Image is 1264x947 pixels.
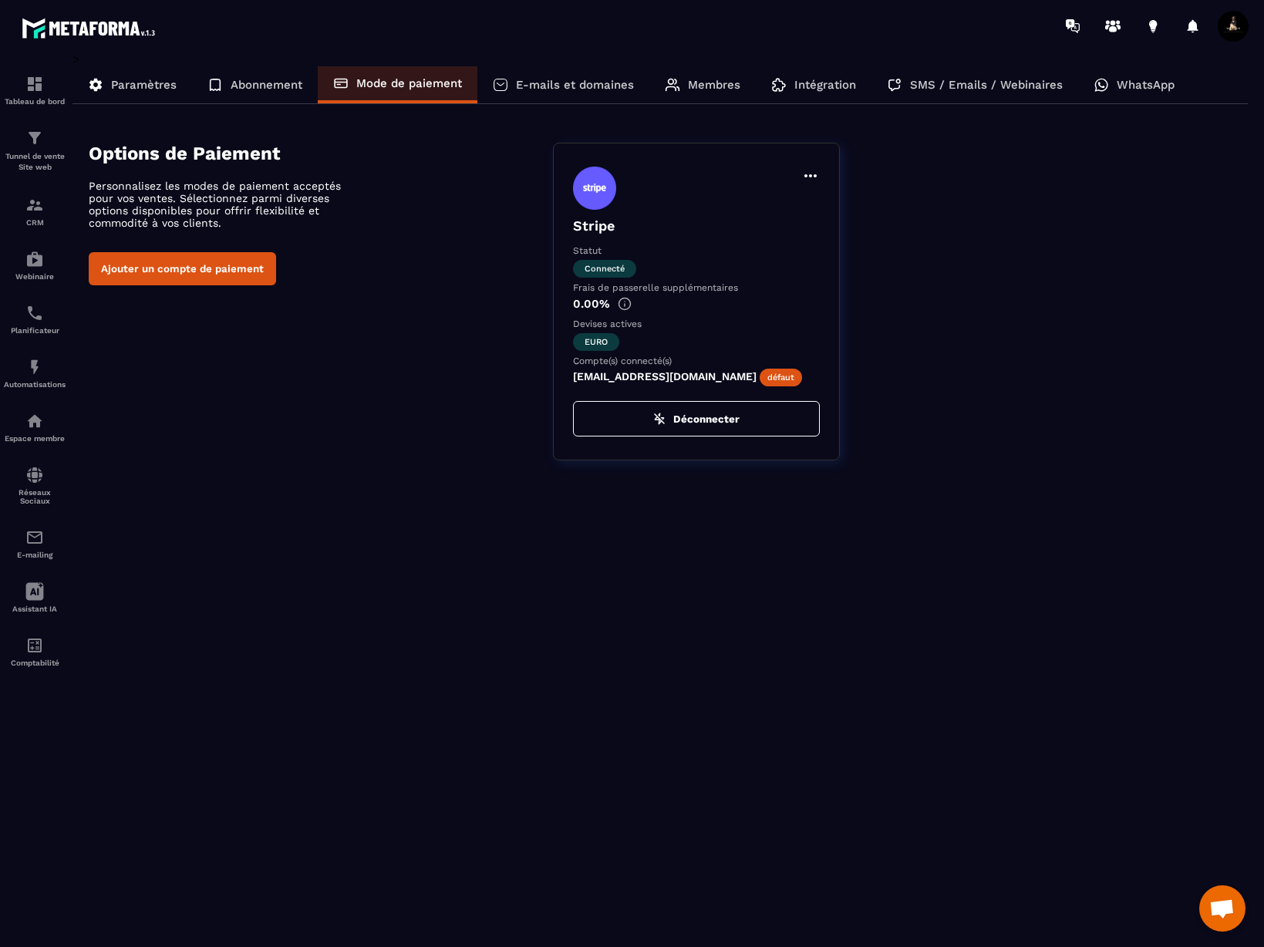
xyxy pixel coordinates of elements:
a: social-networksocial-networkRéseaux Sociaux [4,454,66,517]
span: Connecté [573,260,636,278]
a: Assistant IA [4,571,66,625]
p: WhatsApp [1117,78,1175,92]
h4: Options de Paiement [89,143,553,164]
img: scheduler [25,304,44,322]
p: Planificateur [4,326,66,335]
p: Compte(s) connecté(s) [573,356,820,366]
img: automations [25,412,44,430]
p: Personnalisez les modes de paiement acceptés pour vos ventes. Sélectionnez parmi diverses options... [89,180,359,229]
p: Mode de paiement [356,76,462,90]
div: Ouvrir le chat [1199,885,1245,932]
img: formation [25,196,44,214]
img: zap-off.84e09383.svg [653,413,666,425]
a: formationformationTunnel de vente Site web [4,117,66,184]
p: Comptabilité [4,659,66,667]
p: [EMAIL_ADDRESS][DOMAIN_NAME] [573,370,820,386]
p: E-mailing [4,551,66,559]
p: Devises actives [573,318,820,329]
a: formationformationCRM [4,184,66,238]
div: > [72,52,1249,484]
p: 0.00% [573,297,820,311]
p: E-mails et domaines [516,78,634,92]
p: Statut [573,245,820,256]
img: email [25,528,44,547]
img: stripe.9bed737a.svg [573,167,616,210]
p: SMS / Emails / Webinaires [910,78,1063,92]
p: Stripe [573,217,820,234]
p: Membres [688,78,740,92]
a: schedulerschedulerPlanificateur [4,292,66,346]
a: formationformationTableau de bord [4,63,66,117]
img: info-gr.5499bf25.svg [618,297,632,311]
img: accountant [25,636,44,655]
p: Réseaux Sociaux [4,488,66,505]
p: CRM [4,218,66,227]
p: Espace membre [4,434,66,443]
a: automationsautomationsAutomatisations [4,346,66,400]
span: défaut [760,369,802,386]
p: Frais de passerelle supplémentaires [573,282,820,293]
button: Déconnecter [573,401,820,436]
img: automations [25,250,44,268]
img: social-network [25,466,44,484]
p: Webinaire [4,272,66,281]
p: Abonnement [231,78,302,92]
a: emailemailE-mailing [4,517,66,571]
p: Tunnel de vente Site web [4,151,66,173]
img: formation [25,75,44,93]
a: automationsautomationsEspace membre [4,400,66,454]
img: automations [25,358,44,376]
button: Ajouter un compte de paiement [89,252,276,285]
span: euro [573,333,619,351]
img: logo [22,14,160,42]
p: Automatisations [4,380,66,389]
p: Tableau de bord [4,97,66,106]
p: Intégration [794,78,856,92]
a: accountantaccountantComptabilité [4,625,66,679]
p: Paramètres [111,78,177,92]
img: formation [25,129,44,147]
a: automationsautomationsWebinaire [4,238,66,292]
p: Assistant IA [4,605,66,613]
